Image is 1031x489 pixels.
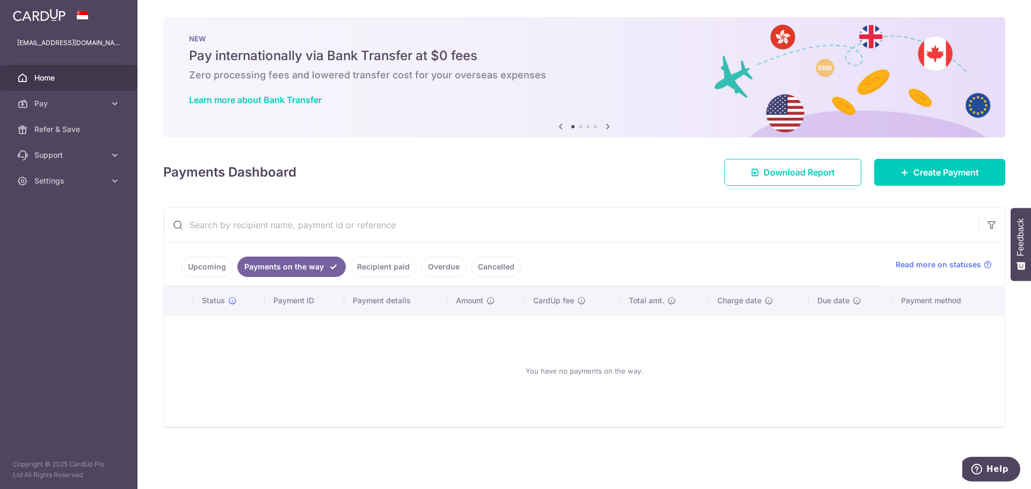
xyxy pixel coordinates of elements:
span: CardUp fee [533,295,574,306]
span: Home [34,72,105,83]
a: Download Report [724,159,861,186]
p: [EMAIL_ADDRESS][DOMAIN_NAME] [17,38,120,48]
th: Payment method [892,287,1005,315]
img: Bank transfer banner [163,17,1005,137]
p: NEW [189,34,979,43]
iframe: Opens a widget where you can find more information [962,457,1020,484]
span: Pay [34,98,105,109]
button: Feedback - Show survey [1011,208,1031,281]
span: Read more on statuses [896,259,981,270]
h5: Pay internationally via Bank Transfer at $0 fees [189,47,979,64]
img: CardUp [13,9,66,21]
a: Payments on the way [237,257,346,277]
span: Total amt. [629,295,664,306]
span: Feedback [1016,218,1026,256]
span: Status [202,295,225,306]
span: Amount [456,295,483,306]
a: Overdue [421,257,467,277]
span: Charge date [717,295,761,306]
span: Due date [817,295,850,306]
th: Payment details [344,287,447,315]
a: Cancelled [471,257,521,277]
th: Payment ID [265,287,344,315]
span: Download Report [764,166,835,179]
input: Search by recipient name, payment id or reference [164,208,979,242]
a: Upcoming [181,257,233,277]
a: Create Payment [874,159,1005,186]
h6: Zero processing fees and lowered transfer cost for your overseas expenses [189,69,979,82]
span: Settings [34,176,105,186]
span: Refer & Save [34,124,105,135]
a: Learn more about Bank Transfer [189,94,322,105]
div: You have no payments on the way. [177,324,992,418]
span: Support [34,150,105,160]
a: Read more on statuses [896,259,992,270]
h4: Payments Dashboard [163,163,296,182]
a: Recipient paid [350,257,417,277]
span: Create Payment [913,166,979,179]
